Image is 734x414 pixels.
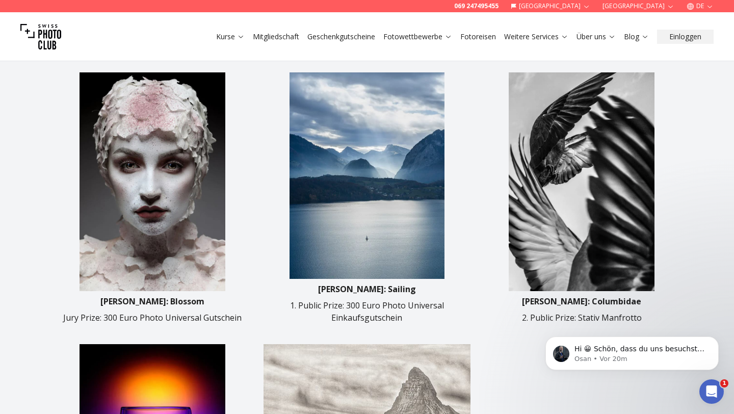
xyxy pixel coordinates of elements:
p: [PERSON_NAME]: Blossom [100,295,204,307]
iframe: Intercom live chat [699,379,724,404]
p: Jury Prize: 300 Euro Photo Universal Gutschein [63,312,242,324]
button: Über uns [572,30,620,44]
button: Mitgliedschaft [249,30,303,44]
img: image [49,72,255,291]
button: Weitere Services [500,30,572,44]
p: [PERSON_NAME]: Columbidae [522,295,641,307]
img: image [479,72,685,291]
a: Fotoreisen [460,32,496,42]
span: 1 [720,379,728,387]
button: Einloggen [657,30,714,44]
a: Blog [624,32,649,42]
a: Kurse [216,32,245,42]
a: Fotowettbewerbe [383,32,452,42]
p: 1. Public Prize: 300 Euro Photo Universal Einkaufsgutschein [264,299,470,324]
a: Über uns [576,32,616,42]
p: 2. Public Prize: Stativ Manfrotto [522,312,642,324]
iframe: Intercom notifications Nachricht [530,315,734,386]
button: Kurse [212,30,249,44]
img: Swiss photo club [20,16,61,57]
p: [PERSON_NAME]: Sailing [318,283,416,295]
img: image [264,72,470,279]
a: Weitere Services [504,32,568,42]
a: 069 247495455 [454,2,499,10]
a: Geschenkgutscheine [307,32,375,42]
button: Fotoreisen [456,30,500,44]
button: Fotowettbewerbe [379,30,456,44]
button: Blog [620,30,653,44]
button: Geschenkgutscheine [303,30,379,44]
a: Mitgliedschaft [253,32,299,42]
